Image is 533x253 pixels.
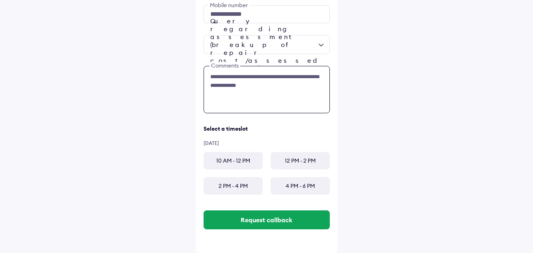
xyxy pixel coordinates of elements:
[204,177,263,195] div: 2 PM - 4 PM
[204,152,263,169] div: 10 AM - 12 PM
[204,210,330,229] button: Request callback
[271,177,330,195] div: 4 PM - 6 PM
[204,140,330,146] div: [DATE]
[271,152,330,169] div: 12 PM - 2 PM
[204,125,330,132] div: Select a timeslot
